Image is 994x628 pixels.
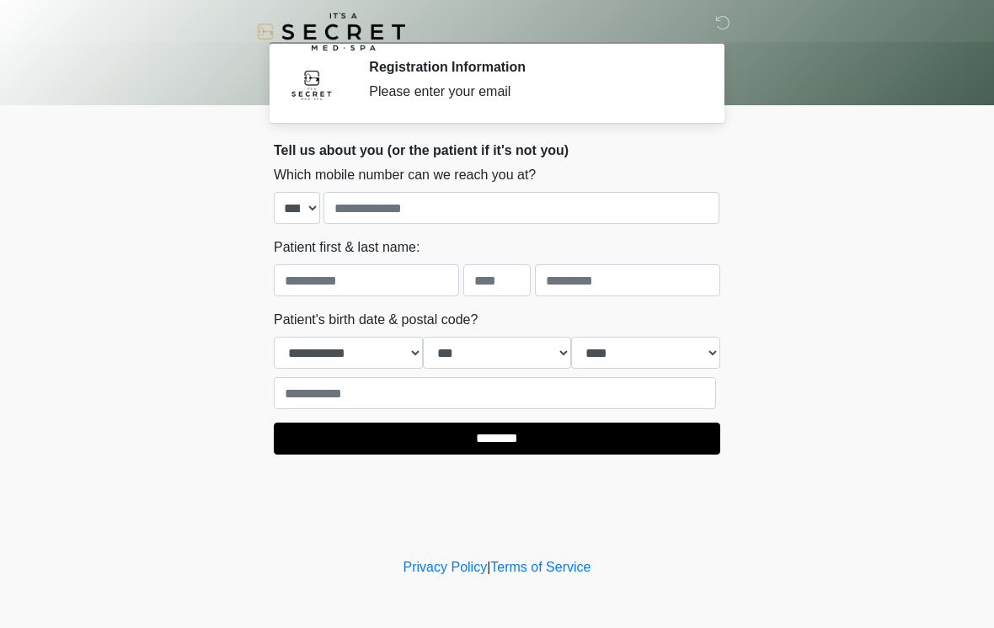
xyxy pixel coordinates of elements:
a: Privacy Policy [403,560,488,574]
div: Please enter your email [369,82,695,102]
label: Which mobile number can we reach you at? [274,165,536,185]
label: Patient's birth date & postal code? [274,310,478,330]
a: Terms of Service [490,560,591,574]
h2: Registration Information [369,59,695,75]
h2: Tell us about you (or the patient if it's not you) [274,142,720,158]
img: It's A Secret Med Spa Logo [257,13,405,51]
a: | [487,560,490,574]
img: Agent Avatar [286,59,337,109]
label: Patient first & last name: [274,237,420,258]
